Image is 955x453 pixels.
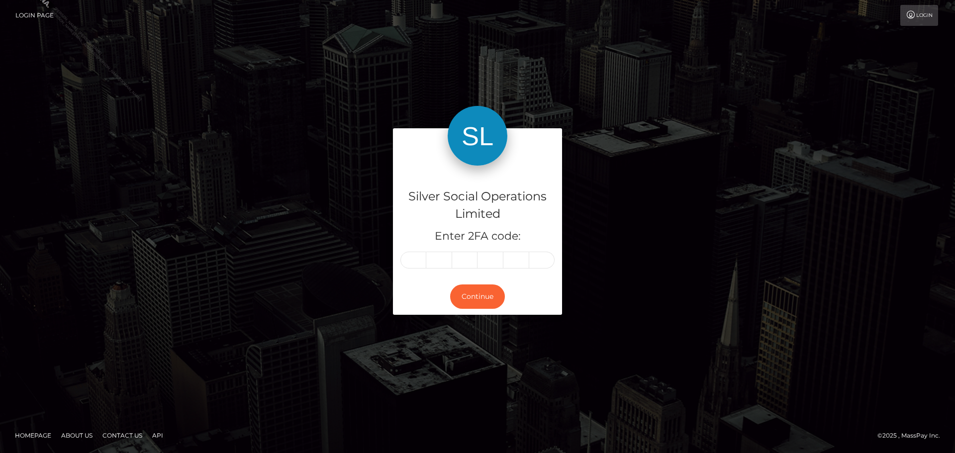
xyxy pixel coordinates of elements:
[15,5,54,26] a: Login Page
[877,430,948,441] div: © 2025 , MassPay Inc.
[400,229,555,244] h5: Enter 2FA code:
[448,106,507,166] img: Silver Social Operations Limited
[400,188,555,223] h4: Silver Social Operations Limited
[57,428,96,443] a: About Us
[148,428,167,443] a: API
[11,428,55,443] a: Homepage
[450,284,505,309] button: Continue
[98,428,146,443] a: Contact Us
[900,5,938,26] a: Login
